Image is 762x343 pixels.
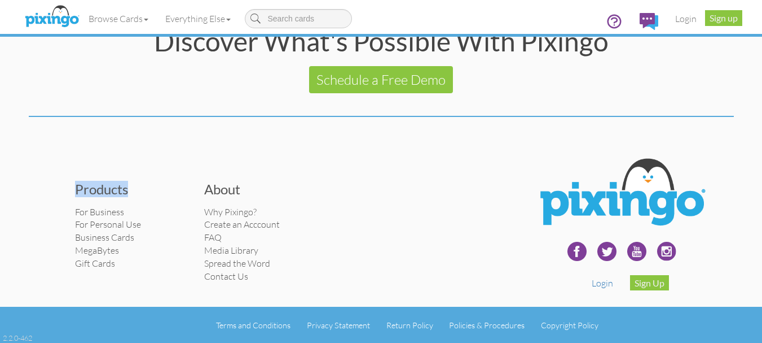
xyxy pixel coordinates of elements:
[204,206,257,218] a: Why Pixingo?
[386,320,433,330] a: Return Policy
[204,232,222,243] a: FAQ
[75,258,115,269] a: Gift Cards
[307,320,370,330] a: Privacy Statement
[653,237,681,266] img: instagram.svg
[75,245,119,256] a: MegaBytes
[245,9,352,28] input: Search cards
[204,182,317,197] h3: About
[640,13,658,30] img: comments.svg
[449,320,525,330] a: Policies & Procedures
[204,219,280,230] a: Create an Acccount
[541,320,598,330] a: Copyright Policy
[216,320,290,330] a: Terms and Conditions
[80,5,157,33] a: Browse Cards
[623,237,651,266] img: youtube-240.png
[309,66,453,93] a: Schedule a Free Demo
[204,258,270,269] a: Spread the Word
[157,5,239,33] a: Everything Else
[204,245,258,256] a: Media Library
[705,10,742,26] a: Sign up
[667,5,705,33] a: Login
[530,151,713,237] img: Pixingo Logo
[3,333,32,343] div: 2.2.0-462
[630,275,669,290] a: Sign Up
[22,3,82,31] img: pixingo logo
[75,232,134,243] a: Business Cards
[75,219,141,230] a: For Personal Use
[204,271,248,282] a: Contact Us
[563,237,591,266] img: facebook-240.png
[75,206,124,218] a: For Business
[75,182,188,197] h3: Products
[593,237,621,266] img: twitter-240.png
[592,277,613,289] a: Login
